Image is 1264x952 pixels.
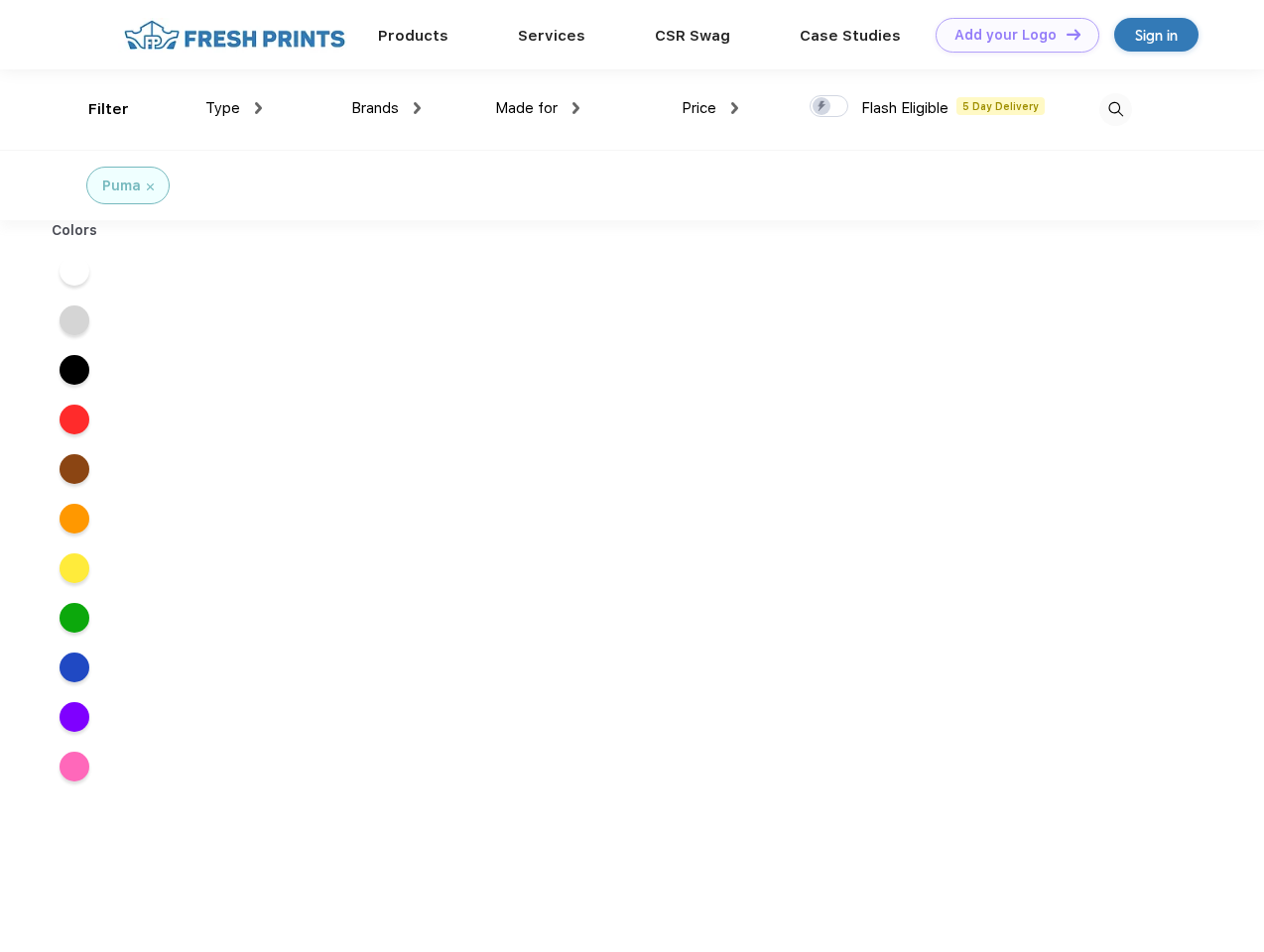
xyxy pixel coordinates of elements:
[682,99,716,117] span: Price
[118,18,351,53] img: fo%20logo%202.webp
[102,176,141,196] div: Puma
[1067,29,1080,40] img: DT
[88,98,129,121] div: Filter
[147,183,154,190] img: filter_cancel.svg
[414,102,421,114] img: dropdown.png
[655,27,730,45] a: CSR Swag
[572,102,579,114] img: dropdown.png
[205,99,240,117] span: Type
[861,99,948,117] span: Flash Eligible
[1135,24,1178,47] div: Sign in
[518,27,585,45] a: Services
[1099,93,1132,126] img: desktop_search.svg
[37,220,113,241] div: Colors
[1114,18,1199,52] a: Sign in
[731,102,738,114] img: dropdown.png
[954,27,1057,44] div: Add your Logo
[255,102,262,114] img: dropdown.png
[495,99,558,117] span: Made for
[956,97,1045,115] span: 5 Day Delivery
[351,99,399,117] span: Brands
[378,27,448,45] a: Products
